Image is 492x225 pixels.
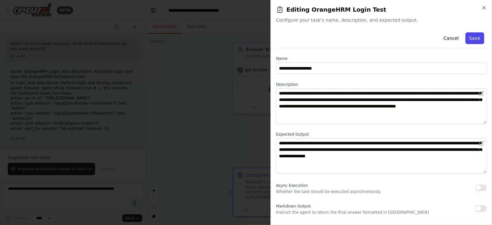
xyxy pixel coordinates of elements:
[276,82,487,87] label: Description
[440,32,463,44] button: Cancel
[478,140,486,147] button: Open in editor
[276,17,487,23] span: Configure your task's name, description, and expected output.
[478,90,486,97] button: Open in editor
[276,189,381,194] p: Whether the task should be executed asynchronously.
[276,132,487,137] label: Expected Output
[276,5,487,14] h2: Editing OrangeHRM Login Test
[465,32,484,44] button: Save
[276,183,308,188] span: Async Execution
[276,204,311,208] span: Markdown Output
[276,56,487,61] label: Name
[276,210,429,215] p: Instruct the agent to return the final answer formatted in [GEOGRAPHIC_DATA]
